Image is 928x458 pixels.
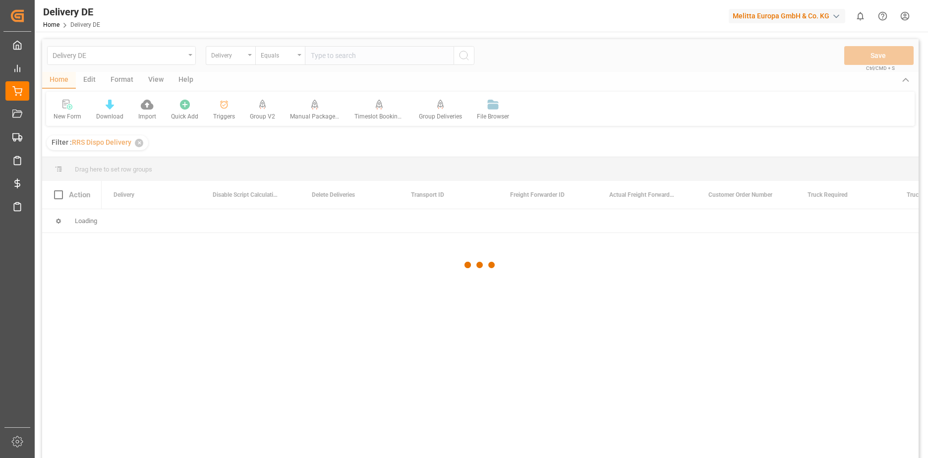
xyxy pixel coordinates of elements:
div: Delivery DE [43,4,100,19]
div: Melitta Europa GmbH & Co. KG [729,9,845,23]
button: Melitta Europa GmbH & Co. KG [729,6,849,25]
button: show 0 new notifications [849,5,871,27]
button: Help Center [871,5,894,27]
a: Home [43,21,59,28]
